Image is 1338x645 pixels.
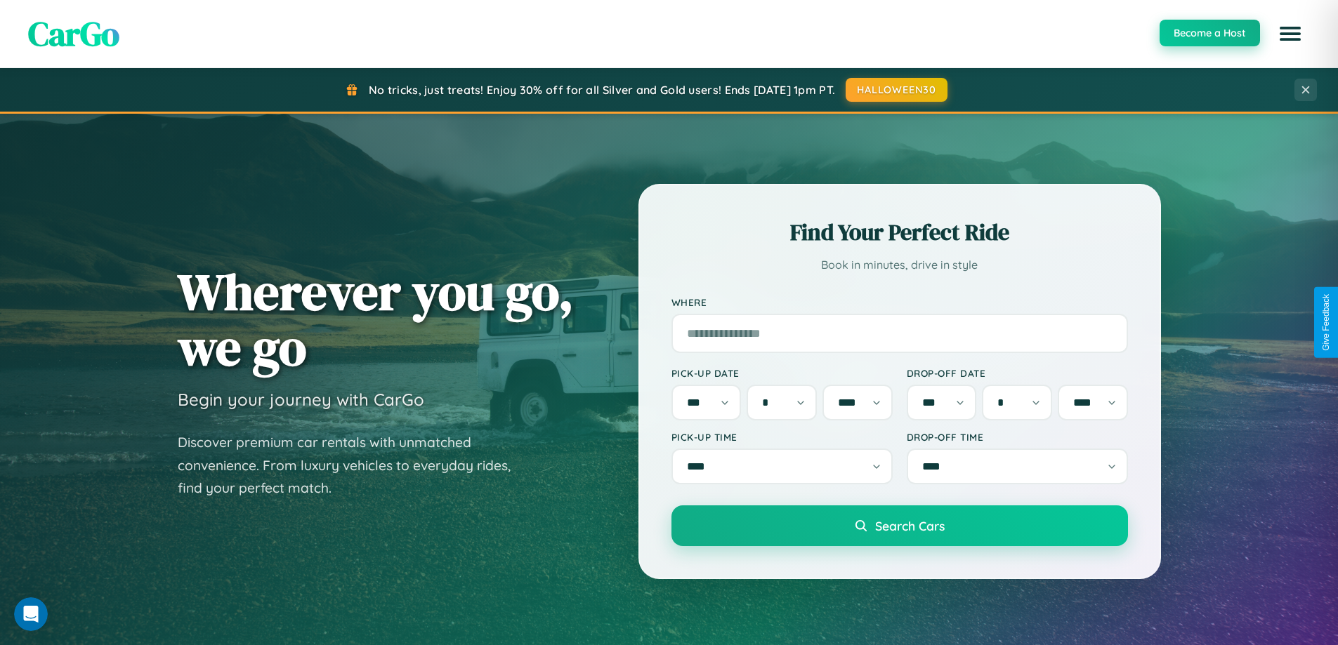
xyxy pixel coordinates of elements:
[671,431,893,443] label: Pick-up Time
[875,518,945,533] span: Search Cars
[178,431,529,500] p: Discover premium car rentals with unmatched convenience. From luxury vehicles to everyday rides, ...
[1321,294,1331,351] div: Give Feedback
[846,78,947,102] button: HALLOWEEN30
[907,431,1128,443] label: Drop-off Time
[178,264,574,375] h1: Wherever you go, we go
[28,11,119,57] span: CarGo
[178,389,424,410] h3: Begin your journey with CarGo
[369,83,835,97] span: No tricks, just treats! Enjoy 30% off for all Silver and Gold users! Ends [DATE] 1pm PT.
[671,505,1128,546] button: Search Cars
[1160,20,1260,46] button: Become a Host
[1271,14,1310,53] button: Open menu
[671,367,893,379] label: Pick-up Date
[671,296,1128,308] label: Where
[671,255,1128,275] p: Book in minutes, drive in style
[14,597,48,631] iframe: Intercom live chat
[671,217,1128,248] h2: Find Your Perfect Ride
[907,367,1128,379] label: Drop-off Date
